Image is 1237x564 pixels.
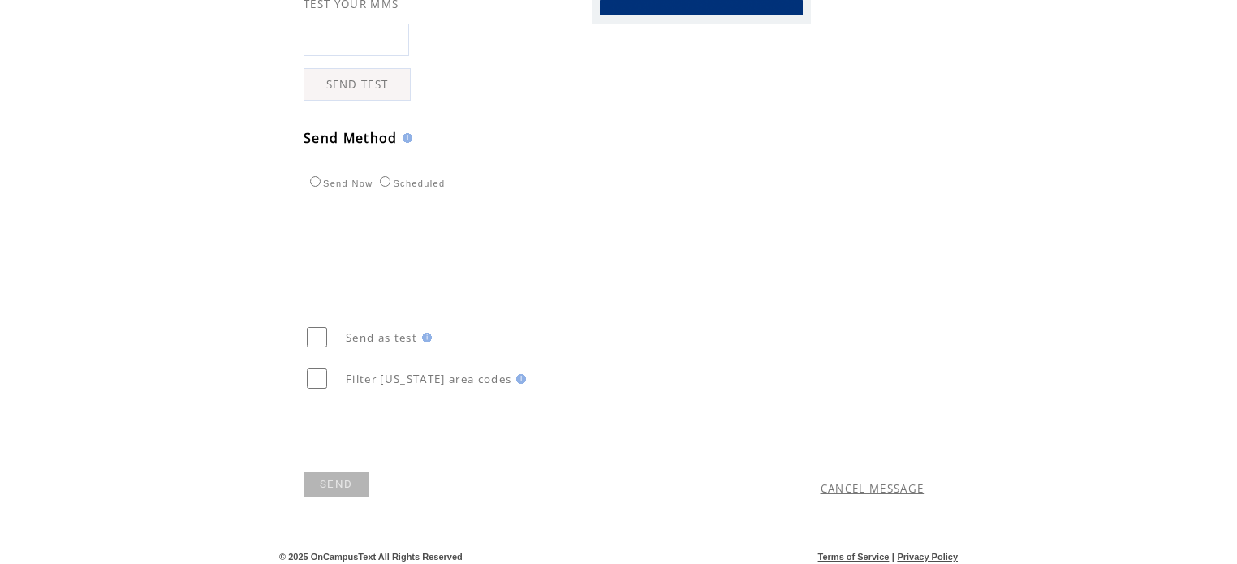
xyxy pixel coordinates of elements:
a: Terms of Service [818,552,890,562]
img: help.gif [511,374,526,384]
span: Filter [US_STATE] area codes [346,372,511,386]
a: CANCEL MESSAGE [821,481,925,496]
a: SEND [304,472,369,497]
input: Scheduled [380,176,390,187]
label: Send Now [306,179,373,188]
span: | [892,552,894,562]
span: © 2025 OnCampusText All Rights Reserved [279,552,463,562]
span: Send as test [346,330,417,345]
a: Privacy Policy [897,552,958,562]
img: help.gif [398,133,412,143]
img: help.gif [417,333,432,342]
input: Send Now [310,176,321,187]
span: Send Method [304,129,398,147]
label: Scheduled [376,179,445,188]
a: SEND TEST [304,68,411,101]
